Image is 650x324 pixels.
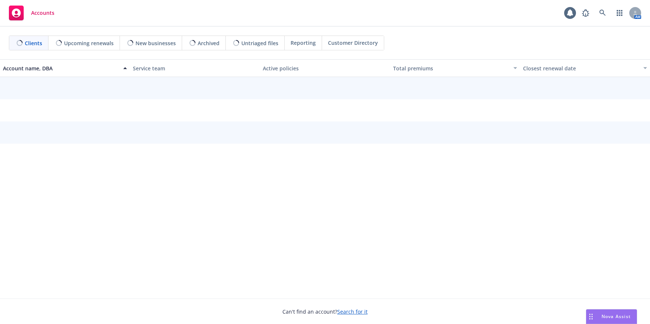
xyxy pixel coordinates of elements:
span: New businesses [135,39,176,47]
a: Accounts [6,3,57,23]
div: Total premiums [393,64,509,72]
a: Search [595,6,610,20]
button: Closest renewal date [520,59,650,77]
a: Switch app [612,6,627,20]
span: Upcoming renewals [64,39,114,47]
a: Report a Bug [578,6,593,20]
span: Accounts [31,10,54,16]
span: Archived [198,39,220,47]
div: Drag to move [586,310,596,324]
button: Nova Assist [586,309,637,324]
div: Account name, DBA [3,64,119,72]
div: Active policies [263,64,387,72]
span: Reporting [291,39,316,47]
div: Closest renewal date [523,64,639,72]
span: Can't find an account? [282,308,368,315]
span: Clients [25,39,42,47]
span: Customer Directory [328,39,378,47]
button: Total premiums [390,59,520,77]
a: Search for it [337,308,368,315]
button: Active policies [260,59,390,77]
span: Untriaged files [241,39,278,47]
button: Service team [130,59,260,77]
span: Nova Assist [602,313,631,320]
div: Service team [133,64,257,72]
